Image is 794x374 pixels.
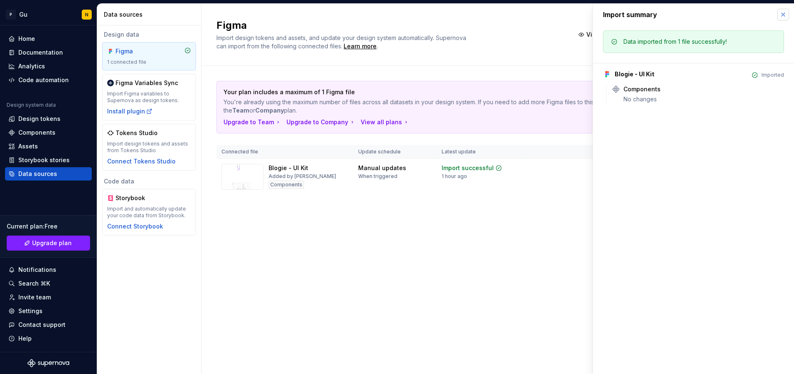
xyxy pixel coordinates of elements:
a: Code automation [5,73,92,87]
button: Upgrade to Team [224,118,281,126]
div: When triggered [358,173,397,180]
h2: Figma [216,19,564,32]
span: Import design tokens and assets, and update your design system automatically. Supernova can impor... [216,34,468,50]
a: Invite team [5,291,92,304]
button: Upgrade to Company [286,118,356,126]
div: Gu [19,10,28,19]
a: Storybook stories [5,153,92,167]
div: Design tokens [18,115,60,123]
div: Import summary [603,10,657,20]
a: Data sources [5,167,92,181]
button: Search ⌘K [5,277,92,290]
div: 1 hour ago [442,173,467,180]
p: You're already using the maximum number of files across all datasets in your design system. If yo... [224,98,714,115]
button: View all plans [361,118,410,126]
a: Tokens StudioImport design tokens and assets from Tokens StudioConnect Tokens Studio [102,124,196,171]
button: Connect Storybook [107,222,163,231]
a: Components [5,126,92,139]
div: Data sources [18,170,57,178]
div: Code data [102,177,196,186]
button: Install plugin [107,107,153,115]
div: Import and automatically update your code data from Storybook. [107,206,191,219]
div: Documentation [18,48,63,57]
div: Search ⌘K [18,279,50,288]
div: Blogie - UI Kit [269,164,308,172]
div: Storybook [116,194,156,202]
a: Figma1 connected file [102,42,196,70]
a: Settings [5,304,92,318]
a: Upgrade plan [7,236,90,251]
span: View summary [586,30,629,39]
div: Assets [18,142,38,151]
a: Learn more [344,42,377,50]
b: Team [232,107,249,114]
th: Connected file [216,145,353,159]
div: Settings [18,307,43,315]
div: 1 connected file [107,59,191,65]
div: Components [269,181,304,189]
div: Data sources [104,10,198,19]
div: Figma Variables Sync [116,79,178,87]
div: Components [18,128,55,137]
a: Figma Variables SyncImport Figma variables to Supernova as design tokens.Install plugin [102,74,196,120]
span: . [342,43,378,50]
div: Help [18,334,32,343]
div: Figma [116,47,156,55]
button: Help [5,332,92,345]
button: Notifications [5,263,92,276]
b: Company [255,107,284,114]
button: PGuN [2,5,95,23]
div: Components [623,85,661,93]
div: Manual updates [358,164,406,172]
div: No changes [623,95,784,103]
div: Import design tokens and assets from Tokens Studio [107,141,191,154]
button: Connect Tokens Studio [107,157,176,166]
div: Design system data [7,102,56,108]
th: Update schedule [353,145,437,159]
div: Import successful [442,164,494,172]
div: Added by [PERSON_NAME] [269,173,336,180]
div: Contact support [18,321,65,329]
div: Home [18,35,35,43]
div: Storybook stories [18,156,70,164]
div: Invite team [18,293,51,301]
button: Contact support [5,318,92,331]
div: Data imported from 1 file successfully! [623,38,727,46]
div: Design data [102,30,196,39]
span: Upgrade plan [32,239,72,247]
th: Latest update [437,145,523,159]
a: Analytics [5,60,92,73]
div: Notifications [18,266,56,274]
button: View summary [574,27,634,42]
a: Home [5,32,92,45]
div: Imported [761,72,784,78]
div: N [85,11,88,18]
div: Import Figma variables to Supernova as design tokens. [107,90,191,104]
svg: Supernova Logo [28,359,69,367]
div: P [6,10,16,20]
div: Analytics [18,62,45,70]
div: Code automation [18,76,69,84]
div: Current plan : Free [7,222,90,231]
a: Assets [5,140,92,153]
a: Design tokens [5,112,92,126]
a: StorybookImport and automatically update your code data from Storybook.Connect Storybook [102,189,196,236]
div: Blogie - UI Kit [615,70,654,78]
div: Tokens Studio [116,129,158,137]
p: Your plan includes a maximum of 1 Figma file [224,88,714,96]
a: Documentation [5,46,92,59]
